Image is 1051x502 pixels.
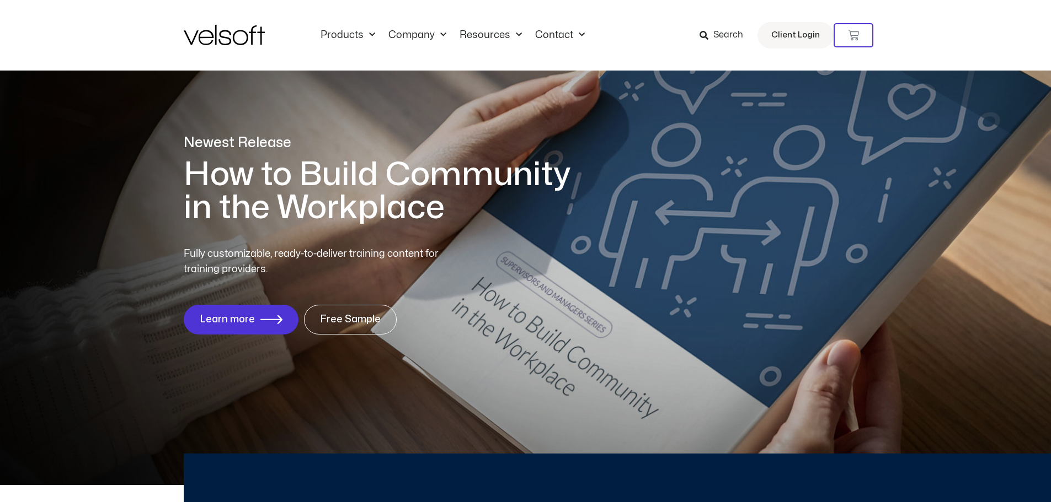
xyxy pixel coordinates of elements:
p: Newest Release [184,133,586,153]
a: CompanyMenu Toggle [382,29,453,41]
a: Learn more [184,305,298,334]
img: Velsoft Training Materials [184,25,265,45]
h1: How to Build Community in the Workplace [184,158,586,224]
p: Fully customizable, ready-to-deliver training content for training providers. [184,246,458,277]
a: Free Sample [304,305,397,334]
span: Search [713,28,743,42]
span: Client Login [771,28,820,42]
span: Free Sample [320,314,381,325]
a: Client Login [757,22,834,48]
span: Learn more [200,314,255,325]
a: ContactMenu Toggle [529,29,591,41]
a: Search [700,26,751,45]
nav: Menu [314,29,591,41]
a: ProductsMenu Toggle [314,29,382,41]
a: ResourcesMenu Toggle [453,29,529,41]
